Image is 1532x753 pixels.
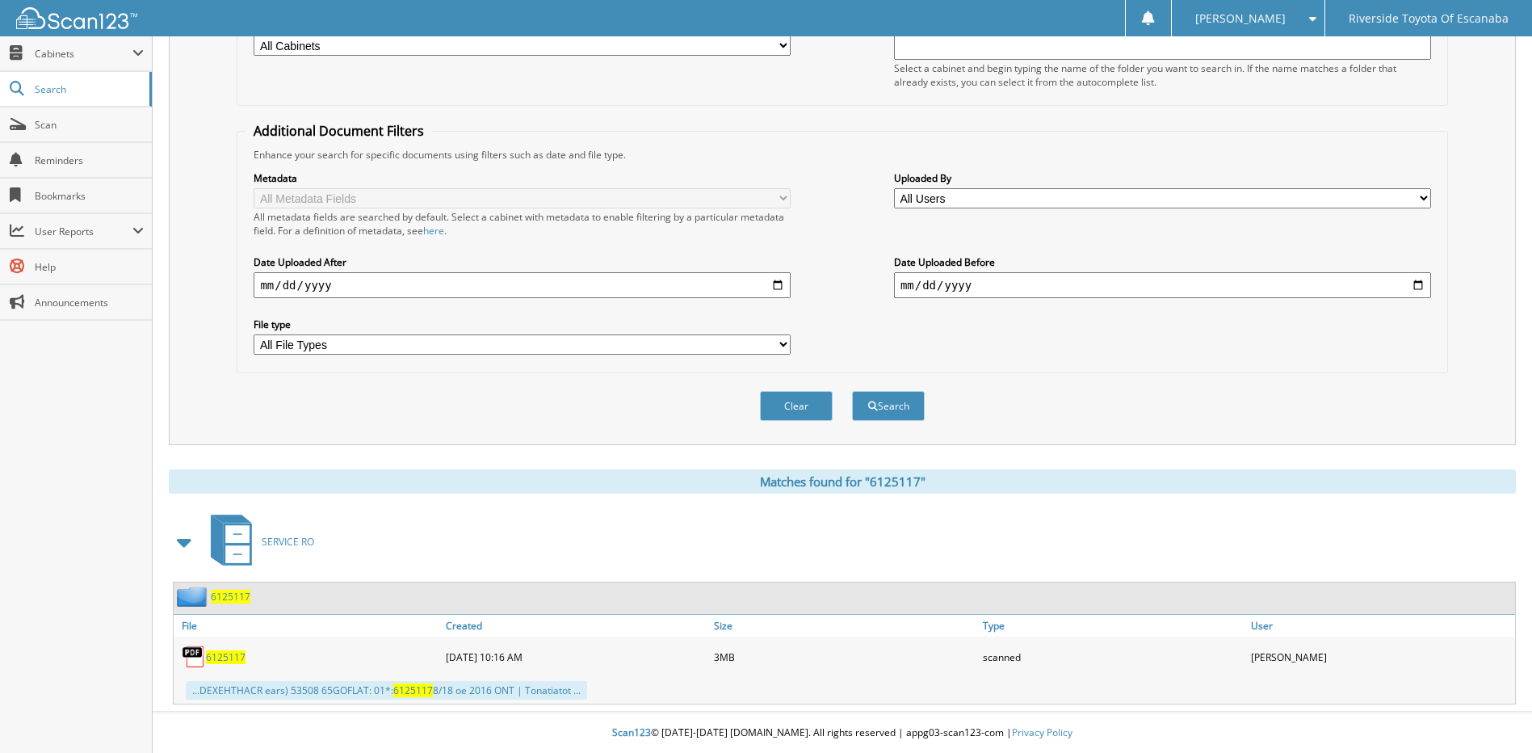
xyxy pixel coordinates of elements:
span: SERVICE RO [262,535,314,549]
input: start [254,272,791,298]
div: © [DATE]-[DATE] [DOMAIN_NAME]. All rights reserved | appg03-scan123-com | [153,713,1532,753]
span: Search [35,82,141,96]
button: Search [852,391,925,421]
span: 6125117 [393,684,433,697]
a: Size [710,615,978,637]
span: Cabinets [35,47,132,61]
span: Scan123 [612,726,651,739]
a: File [174,615,442,637]
label: Metadata [254,171,791,185]
button: Clear [760,391,833,421]
span: User Reports [35,225,132,238]
a: SERVICE RO [201,510,314,574]
a: User [1247,615,1515,637]
legend: Additional Document Filters [246,122,432,140]
span: Reminders [35,154,144,167]
div: scanned [979,641,1247,673]
img: scan123-logo-white.svg [16,7,137,29]
span: Riverside Toyota Of Escanaba [1349,14,1509,23]
a: Type [979,615,1247,637]
div: Enhance your search for specific documents using filters such as date and file type. [246,148,1438,162]
a: Privacy Policy [1012,726,1072,739]
div: Matches found for "6125117" [169,469,1516,494]
img: PDF.png [182,645,206,669]
img: folder2.png [177,587,211,607]
span: Help [35,260,144,274]
div: [PERSON_NAME] [1247,641,1515,673]
div: All metadata fields are searched by default. Select a cabinet with metadata to enable filtering b... [254,210,791,238]
label: Uploaded By [894,171,1431,185]
span: Announcements [35,296,144,309]
label: Date Uploaded After [254,255,791,269]
label: Date Uploaded Before [894,255,1431,269]
a: here [423,224,444,238]
span: Bookmarks [35,189,144,203]
a: 6125117 [206,650,246,664]
a: 6125117 [211,590,250,604]
span: Scan [35,118,144,132]
div: Select a cabinet and begin typing the name of the folder you want to search in. If the name match... [894,61,1431,89]
div: [DATE] 10:16 AM [442,641,710,673]
a: Created [442,615,710,637]
span: [PERSON_NAME] [1195,14,1286,23]
div: 3MB [710,641,978,673]
label: File type [254,318,791,331]
input: end [894,272,1431,298]
div: ...DEXEHTHACR ears) 53508 65GOFLAT: 01*: 8/18 oe 2016 ONT | Tonatiatot ... [186,681,587,700]
iframe: Chat Widget [1451,675,1532,753]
